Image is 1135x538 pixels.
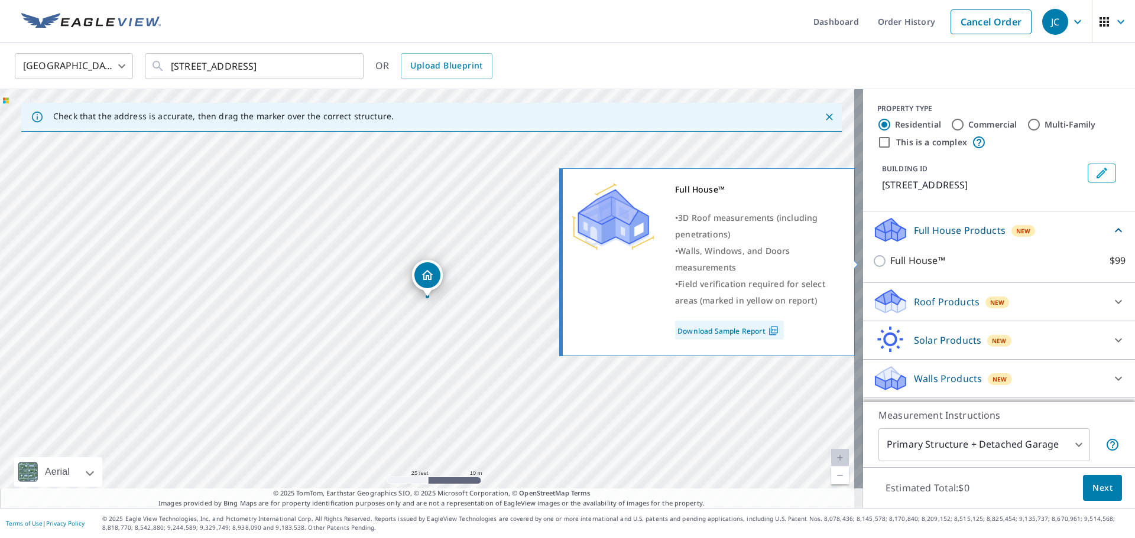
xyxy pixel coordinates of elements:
[896,136,967,148] label: This is a complex
[412,260,443,296] div: Dropped pin, building 1, Residential property, 694 Erie St Grafton, OH 44044
[171,50,339,83] input: Search by address or latitude-longitude
[6,519,43,527] a: Terms of Use
[914,295,980,309] p: Roof Products
[878,428,1090,461] div: Primary Structure + Detached Garage
[675,181,839,198] div: Full House™
[14,457,102,487] div: Aerial
[882,164,928,174] p: BUILDING ID
[46,519,85,527] a: Privacy Policy
[822,109,837,125] button: Close
[1088,164,1116,182] button: Edit building 1
[895,119,941,131] label: Residential
[53,111,394,122] p: Check that the address is accurate, then drag the marker over the correct structure.
[877,103,1121,114] div: PROPERTY TYPE
[914,223,1006,237] p: Full House Products
[675,321,784,340] a: Download Sample Report
[882,178,1083,192] p: [STREET_ADDRESS]
[890,253,945,268] p: Full House™
[968,119,1017,131] label: Commercial
[401,53,492,79] a: Upload Blueprint
[1045,119,1096,131] label: Multi-Family
[766,325,781,336] img: Pdf Icon
[990,298,1005,307] span: New
[1016,226,1031,236] span: New
[914,371,982,386] p: Walls Products
[519,488,569,497] a: OpenStreetMap
[21,13,161,31] img: EV Logo
[675,245,790,273] span: Walls, Windows, and Doors measurements
[1042,9,1068,35] div: JC
[1110,253,1126,268] p: $99
[993,374,1007,384] span: New
[873,326,1126,354] div: Solar ProductsNew
[410,58,482,73] span: Upload Blueprint
[6,520,85,527] p: |
[675,278,825,306] span: Field verification required for select areas (marked in yellow on report)
[878,408,1120,422] p: Measurement Instructions
[873,364,1126,393] div: Walls ProductsNew
[675,243,839,276] div: •
[15,50,133,83] div: [GEOGRAPHIC_DATA]
[572,181,654,252] img: Premium
[675,212,818,240] span: 3D Roof measurements (including penetrations)
[831,449,849,467] a: Current Level 20, Zoom In Disabled
[951,9,1032,34] a: Cancel Order
[873,288,1126,316] div: Roof ProductsNew
[1083,475,1122,501] button: Next
[102,514,1129,532] p: © 2025 Eagle View Technologies, Inc. and Pictometry International Corp. All Rights Reserved. Repo...
[675,210,839,243] div: •
[914,333,981,347] p: Solar Products
[571,488,591,497] a: Terms
[375,53,492,79] div: OR
[41,457,73,487] div: Aerial
[1105,438,1120,452] span: Your report will include the primary structure and a detached garage if one exists.
[876,475,979,501] p: Estimated Total: $0
[831,467,849,484] a: Current Level 20, Zoom Out
[675,276,839,309] div: •
[873,216,1126,244] div: Full House ProductsNew
[273,488,591,498] span: © 2025 TomTom, Earthstar Geographics SIO, © 2025 Microsoft Corporation, ©
[1092,481,1113,495] span: Next
[992,336,1007,345] span: New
